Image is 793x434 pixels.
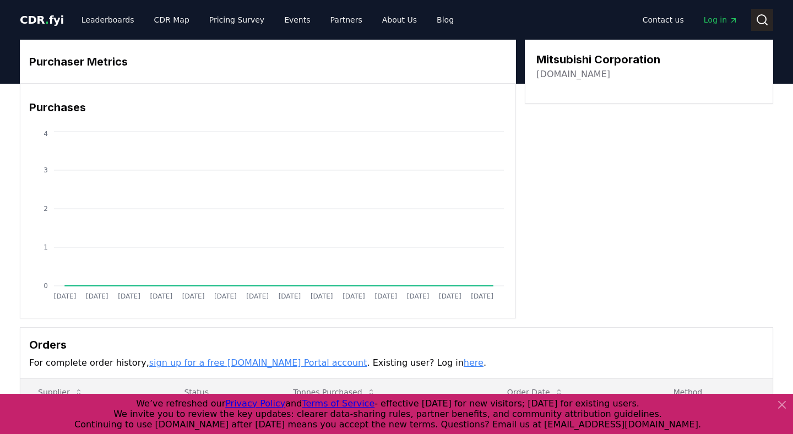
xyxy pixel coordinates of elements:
[311,292,333,300] tspan: [DATE]
[86,292,108,300] tspan: [DATE]
[175,387,267,398] p: Status
[44,243,48,251] tspan: 1
[374,292,397,300] tspan: [DATE]
[439,292,461,300] tspan: [DATE]
[634,10,693,30] a: Contact us
[322,10,371,30] a: Partners
[407,292,430,300] tspan: [DATE]
[20,12,64,28] a: CDR.fyi
[44,166,48,174] tspan: 3
[149,357,367,368] a: sign up for a free [DOMAIN_NAME] Portal account
[634,10,747,30] nav: Main
[182,292,205,300] tspan: [DATE]
[704,14,738,25] span: Log in
[373,10,426,30] a: About Us
[284,381,384,403] button: Tonnes Purchased
[665,387,764,398] p: Method
[29,381,92,403] button: Supplier
[118,292,140,300] tspan: [DATE]
[44,130,48,138] tspan: 4
[200,10,273,30] a: Pricing Survey
[464,357,484,368] a: here
[54,292,77,300] tspan: [DATE]
[428,10,463,30] a: Blog
[29,99,507,116] h3: Purchases
[29,53,507,70] h3: Purchaser Metrics
[275,10,319,30] a: Events
[695,10,747,30] a: Log in
[145,10,198,30] a: CDR Map
[44,282,48,290] tspan: 0
[73,10,143,30] a: Leaderboards
[29,356,764,370] p: For complete order history, . Existing user? Log in .
[214,292,237,300] tspan: [DATE]
[150,292,173,300] tspan: [DATE]
[343,292,365,300] tspan: [DATE]
[73,10,463,30] nav: Main
[471,292,493,300] tspan: [DATE]
[44,205,48,213] tspan: 2
[20,13,64,26] span: CDR fyi
[45,13,49,26] span: .
[498,381,572,403] button: Order Date
[536,68,610,81] a: [DOMAIN_NAME]
[246,292,269,300] tspan: [DATE]
[29,337,764,353] h3: Orders
[536,51,660,68] h3: Mitsubishi Corporation
[279,292,301,300] tspan: [DATE]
